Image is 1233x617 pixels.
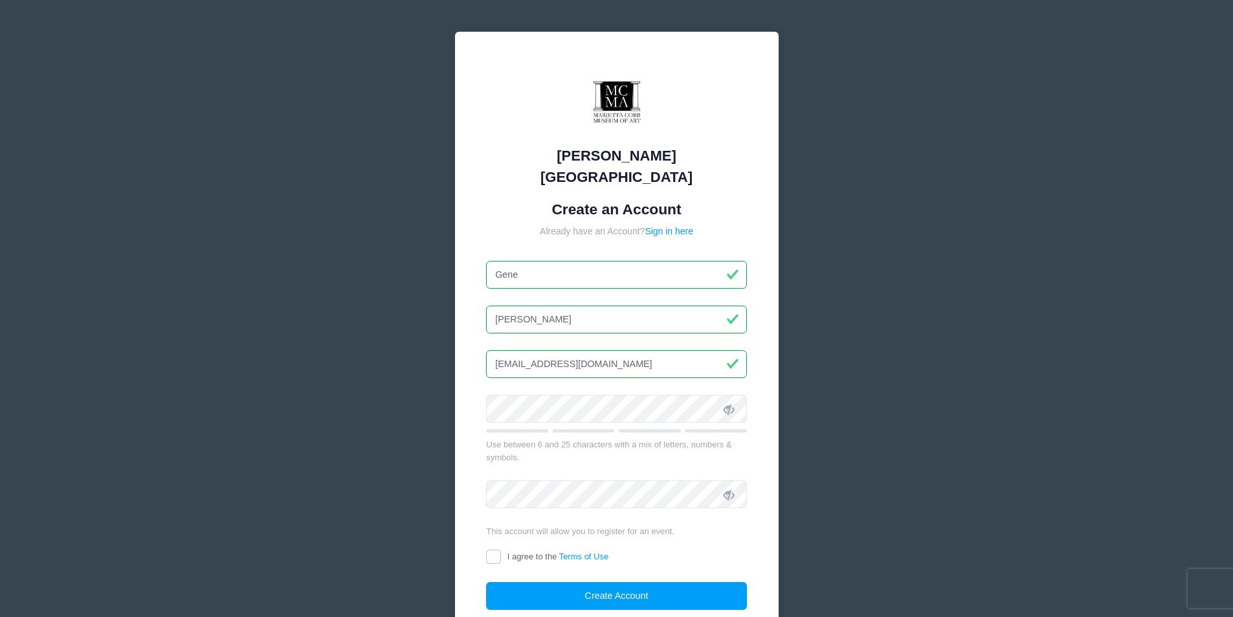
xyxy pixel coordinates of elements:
[486,306,747,333] input: Last Name
[486,225,747,238] div: Already have an Account?
[507,552,608,561] span: I agree to the
[486,145,747,188] div: [PERSON_NAME][GEOGRAPHIC_DATA]
[486,550,501,565] input: I agree to theTerms of Use
[486,261,747,289] input: First Name
[645,226,693,236] a: Sign in here
[486,350,747,378] input: Email
[486,525,747,538] div: This account will allow you to register for an event.
[486,201,747,218] h1: Create an Account
[486,438,747,464] div: Use between 6 and 25 characters with a mix of letters, numbers & symbols.
[578,63,656,141] img: Marietta Cobb Museum of Art
[559,552,609,561] a: Terms of Use
[486,582,747,610] button: Create Account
